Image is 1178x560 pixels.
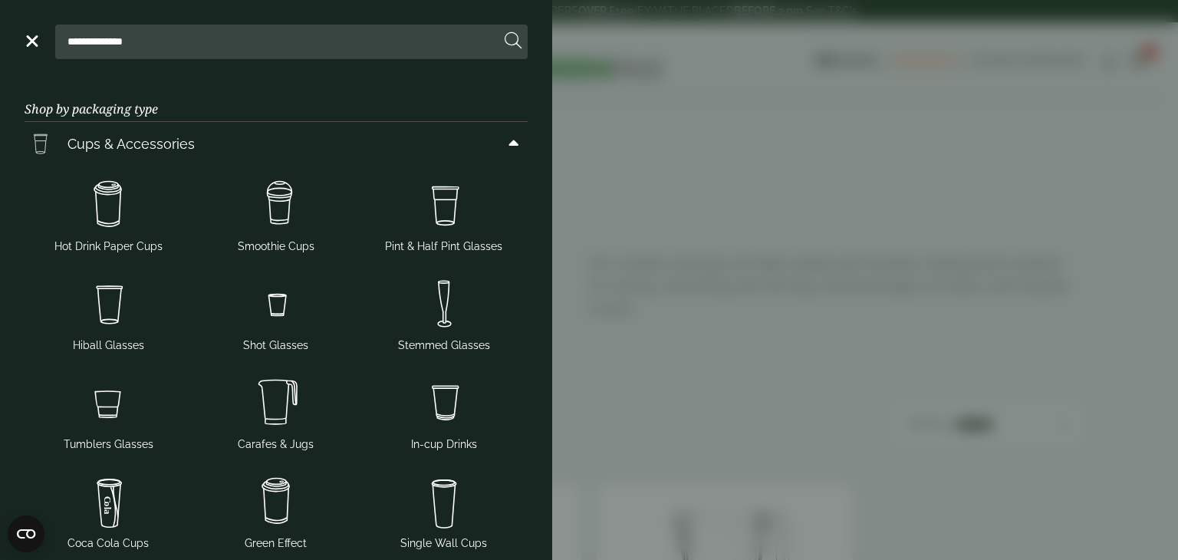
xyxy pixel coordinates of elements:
[199,270,354,357] a: Shot Glasses
[54,239,163,255] span: Hot Drink Paper Cups
[25,122,528,165] a: Cups & Accessories
[238,436,314,453] span: Carafes & Jugs
[31,174,186,236] img: HotDrink_paperCup.svg
[366,270,522,357] a: Stemmed Glasses
[366,471,522,532] img: plain-soda-cup.svg
[31,372,186,433] img: Tumbler_glass.svg
[73,338,144,354] span: Hiball Glasses
[64,436,153,453] span: Tumblers Glasses
[199,468,354,555] a: Green Effect
[411,436,477,453] span: In-cup Drinks
[67,535,149,552] span: Coca Cola Cups
[199,273,354,334] img: Shot_glass.svg
[25,128,55,159] img: PintNhalf_cup.svg
[243,338,308,354] span: Shot Glasses
[238,239,314,255] span: Smoothie Cups
[199,471,354,532] img: HotDrink_paperCup.svg
[366,369,522,456] a: In-cup Drinks
[31,273,186,334] img: Hiball.svg
[8,516,44,552] button: Open CMP widget
[398,338,490,354] span: Stemmed Glasses
[31,471,186,532] img: cola.svg
[366,273,522,334] img: Stemmed_glass.svg
[366,468,522,555] a: Single Wall Cups
[31,270,186,357] a: Hiball Glasses
[31,171,186,258] a: Hot Drink Paper Cups
[67,133,195,154] span: Cups & Accessories
[199,174,354,236] img: Smoothie_cups.svg
[385,239,502,255] span: Pint & Half Pint Glasses
[199,369,354,456] a: Carafes & Jugs
[199,171,354,258] a: Smoothie Cups
[366,372,522,433] img: Incup_drinks.svg
[25,77,528,122] h3: Shop by packaging type
[31,369,186,456] a: Tumblers Glasses
[400,535,487,552] span: Single Wall Cups
[199,372,354,433] img: JugsNcaraffes.svg
[245,535,307,552] span: Green Effect
[366,174,522,236] img: PintNhalf_cup.svg
[31,468,186,555] a: Coca Cola Cups
[366,171,522,258] a: Pint & Half Pint Glasses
